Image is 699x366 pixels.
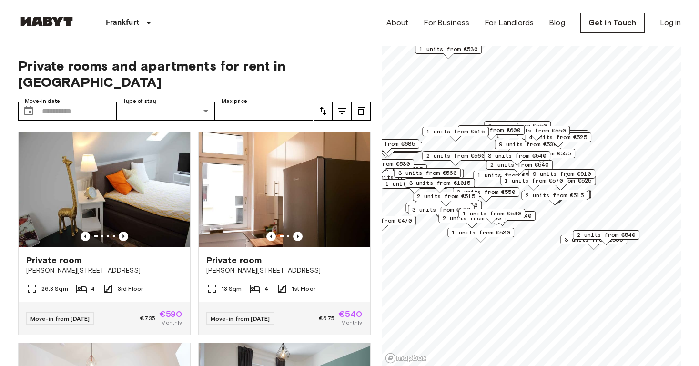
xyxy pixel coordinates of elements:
[398,169,456,177] span: 3 units from €560
[25,97,60,105] label: Move-in date
[526,176,596,191] div: Map marker
[426,152,485,160] span: 2 units from €560
[357,140,415,148] span: 1 units from €685
[528,169,595,184] div: Map marker
[521,191,588,205] div: Map marker
[123,97,156,105] label: Type of stay
[222,97,247,105] label: Max price
[409,179,470,187] span: 3 units from €1015
[292,285,315,293] span: 1st Floor
[314,102,333,121] button: tune
[513,149,571,158] span: 2 units from €555
[161,318,182,327] span: Monthly
[211,315,270,322] span: Move-in from [DATE]
[580,13,645,33] a: Get in Touch
[405,178,475,193] div: Map marker
[222,285,242,293] span: 13 Sqm
[106,17,139,29] p: Frankfurt
[508,149,575,163] div: Map marker
[505,176,563,185] span: 1 units from €570
[26,254,82,266] span: Private room
[140,314,155,323] span: €735
[573,230,639,245] div: Map marker
[408,205,475,220] div: Map marker
[452,228,510,237] span: 1 units from €530
[338,310,363,318] span: €540
[417,192,475,201] span: 2 units from €515
[264,285,268,293] span: 4
[394,168,461,183] div: Map marker
[507,126,566,135] span: 2 units from €550
[341,318,362,327] span: Monthly
[352,102,371,121] button: tune
[458,125,525,140] div: Map marker
[333,102,352,121] button: tune
[533,170,591,178] span: 9 units from €910
[473,171,540,185] div: Map marker
[469,211,536,226] div: Map marker
[119,232,128,241] button: Previous image
[415,201,482,215] div: Map marker
[352,160,410,168] span: 3 units from €530
[488,152,546,160] span: 3 units from €540
[354,216,412,225] span: 1 units from €470
[560,235,627,250] div: Map marker
[413,192,479,206] div: Map marker
[199,132,370,247] img: Marketing picture of unit DE-04-034-001-01HF
[462,126,520,134] span: 2 units from €600
[499,140,557,149] span: 9 units from €530
[355,142,422,157] div: Map marker
[488,122,547,130] span: 2 units from €550
[347,159,414,174] div: Map marker
[503,126,570,141] div: Map marker
[118,285,143,293] span: 3rd Floor
[30,315,90,322] span: Move-in from [DATE]
[19,132,190,247] img: Marketing picture of unit DE-04-007-001-04HF
[525,132,591,147] div: Map marker
[660,17,681,29] a: Log in
[81,232,90,241] button: Previous image
[18,58,371,90] span: Private rooms and apartments for rent in [GEOGRAPHIC_DATA]
[495,140,561,154] div: Map marker
[385,180,444,188] span: 1 units from €550
[419,45,477,53] span: 1 units from €530
[522,130,588,145] div: Map marker
[524,190,591,204] div: Map marker
[41,285,68,293] span: 26.3 Sqm
[424,17,469,29] a: For Business
[484,151,550,166] div: Map marker
[385,353,427,364] a: Mapbox logo
[527,190,586,199] span: 2 units from €510
[353,139,419,154] div: Map marker
[410,203,468,212] span: 3 units from €525
[349,216,416,231] div: Map marker
[91,285,95,293] span: 4
[159,310,182,318] span: €590
[206,254,262,266] span: Private room
[293,232,303,241] button: Previous image
[206,266,363,275] span: [PERSON_NAME][STREET_ADDRESS]
[386,17,409,29] a: About
[412,205,470,214] span: 3 units from €530
[453,187,519,202] div: Map marker
[500,176,567,191] div: Map marker
[19,102,38,121] button: Choose date
[18,17,75,26] img: Habyt
[405,203,472,218] div: Map marker
[26,266,182,275] span: [PERSON_NAME][STREET_ADDRESS]
[397,169,464,183] div: Map marker
[529,133,587,142] span: 4 units from €525
[422,151,489,166] div: Map marker
[319,314,334,323] span: €675
[458,209,525,224] div: Map marker
[415,44,482,59] div: Map marker
[198,132,371,335] a: Marketing picture of unit DE-04-034-001-01HFPrevious imagePrevious imagePrivate room[PERSON_NAME]...
[463,209,521,218] span: 1 units from €540
[18,132,191,335] a: Marketing picture of unit DE-04-007-001-04HFPrevious imagePrevious imagePrivate room[PERSON_NAME]...
[565,235,623,244] span: 3 units from €550
[523,190,590,204] div: Map marker
[486,160,553,175] div: Map marker
[426,127,485,136] span: 1 units from €515
[438,213,505,228] div: Map marker
[457,188,515,196] span: 3 units from €550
